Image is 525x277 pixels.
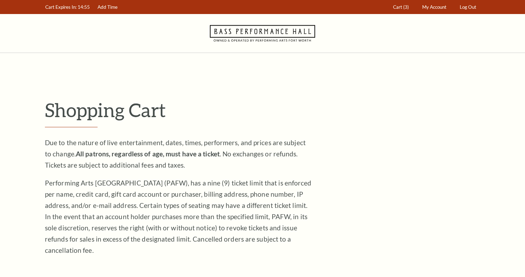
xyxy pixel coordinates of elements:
a: Cart (3) [390,0,412,14]
a: My Account [419,0,450,14]
a: Add Time [94,0,121,14]
p: Shopping Cart [45,99,480,121]
p: Performing Arts [GEOGRAPHIC_DATA] (PAFW), has a nine (9) ticket limit that is enforced per name, ... [45,177,312,256]
a: Log Out [457,0,480,14]
span: 14:55 [78,4,90,10]
strong: All patrons, regardless of age, must have a ticket [76,150,220,158]
span: Due to the nature of live entertainment, dates, times, performers, and prices are subject to chan... [45,138,306,169]
span: (3) [403,4,409,10]
span: Cart Expires In: [45,4,77,10]
span: Cart [393,4,402,10]
span: My Account [422,4,446,10]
